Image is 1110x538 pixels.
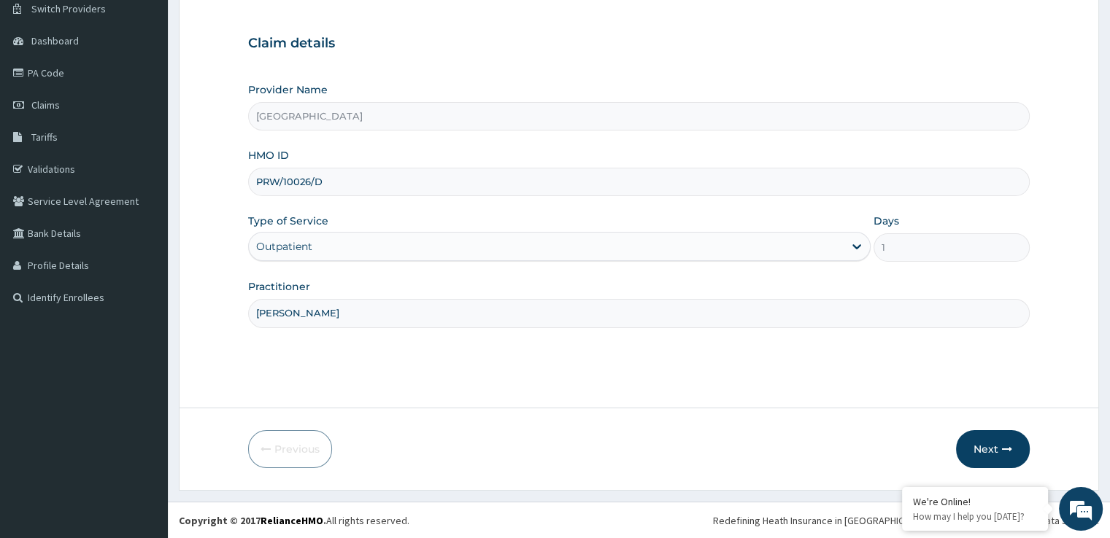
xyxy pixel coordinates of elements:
[248,148,289,163] label: HMO ID
[248,36,1029,52] h3: Claim details
[248,82,328,97] label: Provider Name
[248,168,1029,196] input: Enter HMO ID
[31,34,79,47] span: Dashboard
[913,510,1037,523] p: How may I help you today?
[261,514,323,527] a: RelianceHMO
[256,239,312,254] div: Outpatient
[713,513,1099,528] div: Redefining Heath Insurance in [GEOGRAPHIC_DATA] using Telemedicine and Data Science!
[248,214,328,228] label: Type of Service
[239,7,274,42] div: Minimize live chat window
[248,430,332,468] button: Previous
[31,2,106,15] span: Switch Providers
[913,495,1037,508] div: We're Online!
[179,514,326,527] strong: Copyright © 2017 .
[85,171,201,318] span: We're online!
[7,372,278,423] textarea: Type your message and hit 'Enter'
[956,430,1030,468] button: Next
[27,73,59,109] img: d_794563401_company_1708531726252_794563401
[248,299,1029,327] input: Enter Name
[76,82,245,101] div: Chat with us now
[874,214,899,228] label: Days
[31,98,60,112] span: Claims
[31,130,58,144] span: Tariffs
[248,279,310,294] label: Practitioner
